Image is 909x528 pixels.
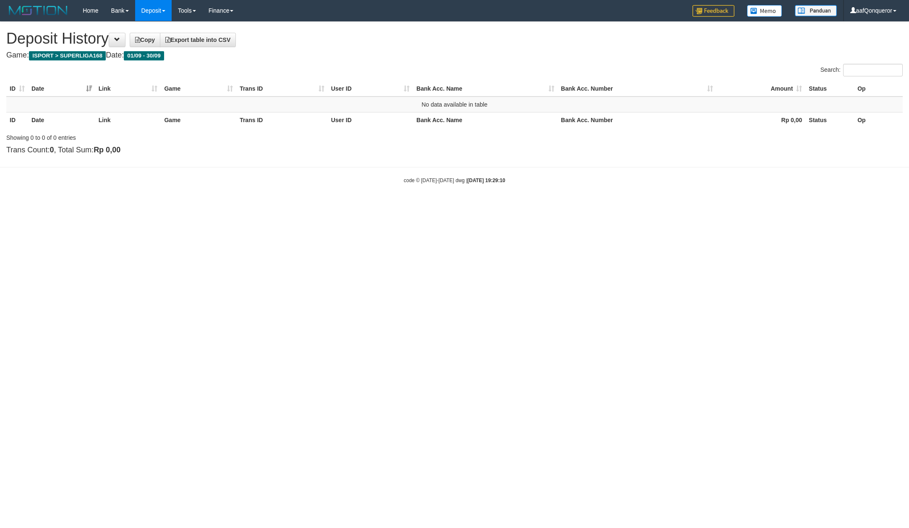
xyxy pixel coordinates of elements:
[328,112,413,128] th: User ID
[6,146,903,154] h4: Trans Count: , Total Sum:
[161,81,236,97] th: Game: activate to sort column ascending
[854,112,903,128] th: Op
[413,81,557,97] th: Bank Acc. Name: activate to sort column ascending
[135,37,155,43] span: Copy
[404,178,505,183] small: code © [DATE]-[DATE] dwg |
[236,81,328,97] th: Trans ID: activate to sort column ascending
[95,81,161,97] th: Link: activate to sort column ascending
[95,112,161,128] th: Link
[820,64,903,76] label: Search:
[236,112,328,128] th: Trans ID
[29,51,106,60] span: ISPORT > SUPERLIGA168
[413,112,557,128] th: Bank Acc. Name
[6,81,28,97] th: ID: activate to sort column ascending
[843,64,903,76] input: Search:
[6,51,903,60] h4: Game: Date:
[165,37,230,43] span: Export table into CSV
[6,130,373,142] div: Showing 0 to 0 of 0 entries
[692,5,734,17] img: Feedback.jpg
[716,81,806,97] th: Amount: activate to sort column ascending
[28,81,95,97] th: Date: activate to sort column ascending
[854,81,903,97] th: Op
[781,117,802,123] strong: Rp 0,00
[795,5,837,16] img: panduan.png
[805,81,854,97] th: Status
[28,112,95,128] th: Date
[160,33,236,47] a: Export table into CSV
[50,146,54,154] strong: 0
[6,112,28,128] th: ID
[6,97,903,112] td: No data available in table
[94,146,120,154] strong: Rp 0,00
[328,81,413,97] th: User ID: activate to sort column ascending
[747,5,782,17] img: Button%20Memo.svg
[6,4,70,17] img: MOTION_logo.png
[468,178,505,183] strong: [DATE] 19:29:10
[124,51,164,60] span: 01/09 - 30/09
[130,33,160,47] a: Copy
[6,30,903,47] h1: Deposit History
[558,81,716,97] th: Bank Acc. Number: activate to sort column ascending
[161,112,236,128] th: Game
[805,112,854,128] th: Status
[558,112,716,128] th: Bank Acc. Number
